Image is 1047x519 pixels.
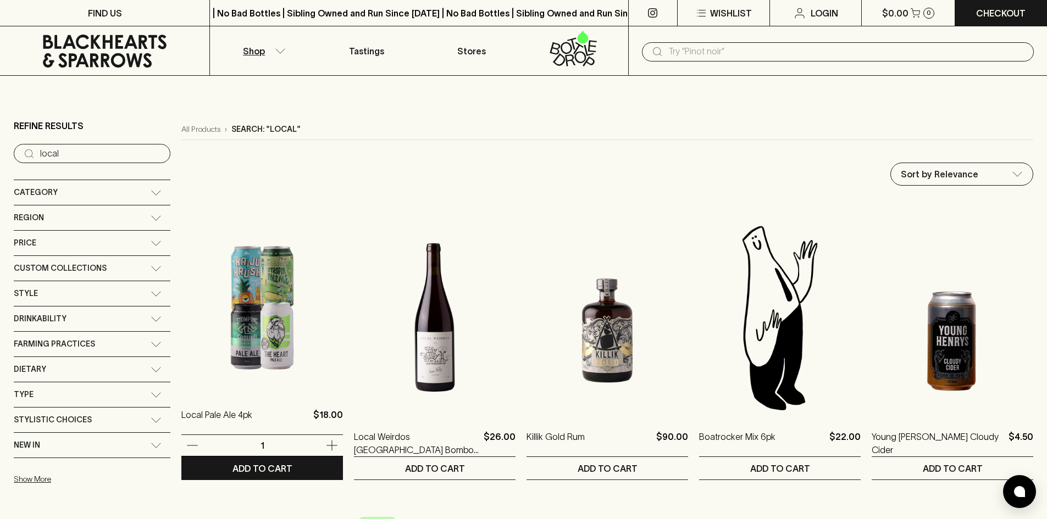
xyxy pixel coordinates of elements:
[354,221,516,414] img: Local Weirdos Big Valley Bombo Light Red / ROSE 2022
[14,468,158,490] button: Show More
[14,388,34,401] span: Type
[668,43,1025,60] input: Try "Pinot noir"
[872,457,1033,479] button: ADD TO CART
[210,26,314,75] button: Shop
[710,7,752,20] p: Wishlist
[225,124,227,135] p: ›
[14,438,40,452] span: New In
[699,430,775,456] a: Boatrocker Mix 6pk
[1009,430,1033,456] p: $4.50
[829,430,861,456] p: $22.00
[14,119,84,132] p: Refine Results
[354,457,516,479] button: ADD TO CART
[976,7,1026,20] p: Checkout
[14,236,36,250] span: Price
[527,221,688,414] img: Killik Gold Rum
[349,44,384,58] p: Tastings
[891,163,1033,185] div: Sort by Relevance
[14,261,107,275] span: Custom Collections
[14,306,170,331] div: Drinkability
[232,462,292,475] p: ADD TO CART
[14,332,170,356] div: Farming Practices
[14,362,46,376] span: Dietary
[181,408,252,434] a: Local Pale Ale 4pk
[40,145,162,163] input: Try “Pinot noir”
[181,124,220,135] a: All Products
[923,462,983,475] p: ADD TO CART
[14,382,170,407] div: Type
[243,44,265,58] p: Shop
[88,7,122,20] p: FIND US
[872,221,1033,414] img: Young Henrys Cloudy Cider
[14,231,170,255] div: Price
[14,287,38,300] span: Style
[14,337,95,351] span: Farming Practices
[181,457,343,479] button: ADD TO CART
[14,408,170,432] div: Stylistic Choices
[927,10,931,16] p: 0
[405,462,465,475] p: ADD TO CART
[656,430,688,456] p: $90.00
[699,457,861,479] button: ADD TO CART
[313,408,343,434] p: $18.00
[14,211,44,225] span: Region
[811,7,838,20] p: Login
[527,430,585,456] a: Killik Gold Rum
[578,462,638,475] p: ADD TO CART
[14,357,170,382] div: Dietary
[14,281,170,306] div: Style
[314,26,419,75] a: Tastings
[354,430,479,456] a: Local Weirdos [GEOGRAPHIC_DATA] Bombo Light Red / ROSE 2022
[181,199,343,392] img: Local Pale Ale 4pk
[14,256,170,281] div: Custom Collections
[527,457,688,479] button: ADD TO CART
[457,44,486,58] p: Stores
[14,205,170,230] div: Region
[231,124,301,135] p: Search: "local"
[14,186,58,199] span: Category
[901,168,978,181] p: Sort by Relevance
[882,7,908,20] p: $0.00
[1014,486,1025,497] img: bubble-icon
[750,462,810,475] p: ADD TO CART
[14,312,67,326] span: Drinkability
[419,26,524,75] a: Stores
[249,439,275,451] p: 1
[484,430,516,456] p: $26.00
[872,430,1004,456] a: Young [PERSON_NAME] Cloudy Cider
[14,433,170,457] div: New In
[14,413,92,427] span: Stylistic Choices
[14,180,170,205] div: Category
[699,221,861,414] img: Blackhearts & Sparrows Man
